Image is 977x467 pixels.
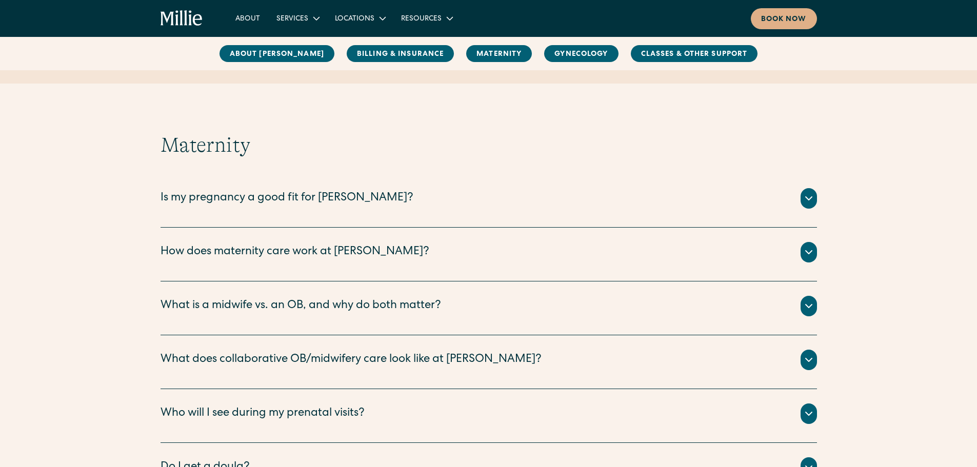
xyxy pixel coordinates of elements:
[751,8,817,29] a: Book now
[161,405,365,422] div: Who will I see during my prenatal visits?
[335,14,374,25] div: Locations
[761,14,807,25] div: Book now
[161,352,542,369] div: What does collaborative OB/midwifery care look like at [PERSON_NAME]?
[161,244,429,261] div: How does maternity care work at [PERSON_NAME]?
[161,10,203,27] a: home
[347,45,454,62] a: Billing & Insurance
[631,45,758,62] a: Classes & Other Support
[161,298,441,315] div: What is a midwife vs. an OB, and why do both matter?
[276,14,308,25] div: Services
[268,10,327,27] div: Services
[327,10,393,27] div: Locations
[466,45,532,62] a: MAternity
[544,45,618,62] a: Gynecology
[227,10,268,27] a: About
[393,10,460,27] div: Resources
[401,14,442,25] div: Resources
[220,45,334,62] a: About [PERSON_NAME]
[161,133,817,157] h2: Maternity
[161,190,413,207] div: Is my pregnancy a good fit for [PERSON_NAME]?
